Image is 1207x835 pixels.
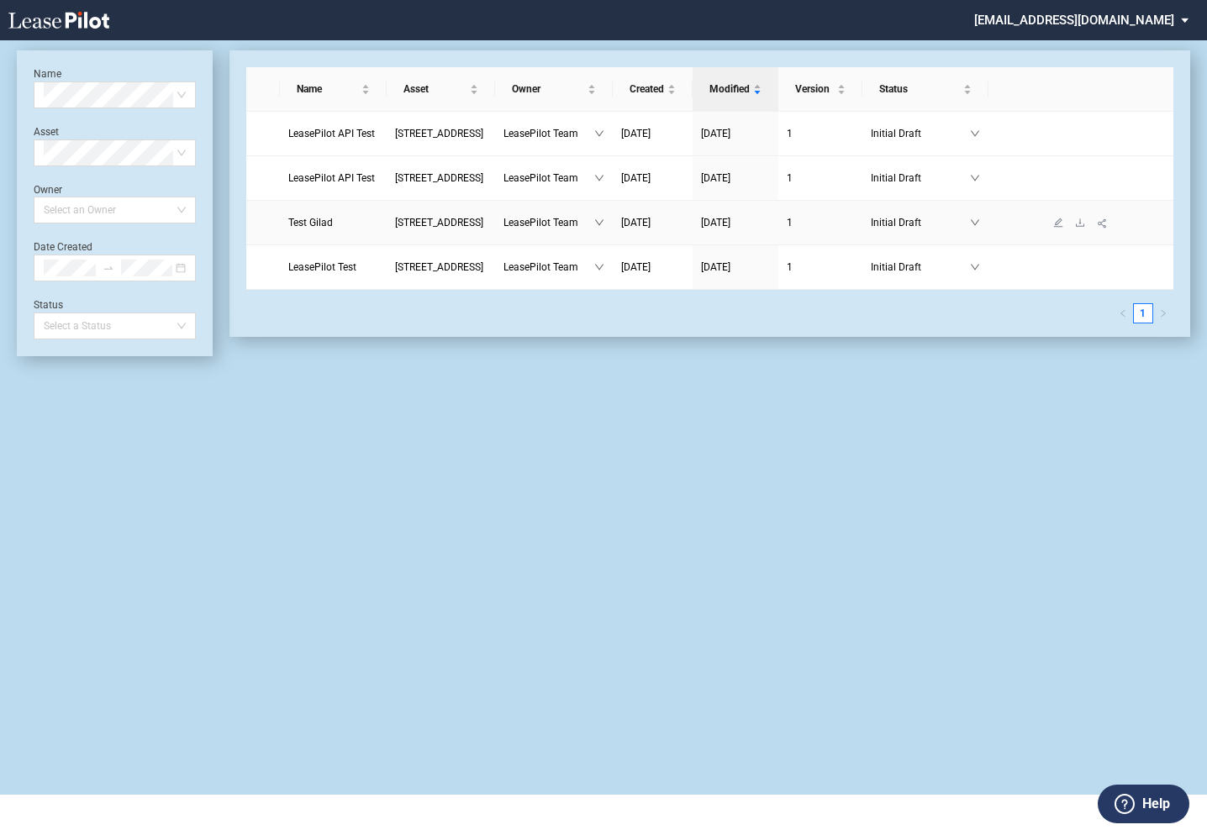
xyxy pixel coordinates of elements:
[613,67,693,112] th: Created
[1097,218,1109,229] span: share-alt
[1119,309,1127,318] span: left
[701,214,770,231] a: [DATE]
[787,170,854,186] a: 1
[701,128,730,139] span: [DATE]
[1133,303,1153,323] li: 1
[512,81,584,97] span: Owner
[288,217,333,228] span: Test Gilad
[594,173,604,183] span: down
[787,172,793,184] span: 1
[103,262,114,274] span: to
[970,129,980,139] span: down
[34,126,59,138] label: Asset
[34,299,63,311] label: Status
[495,67,613,112] th: Owner
[701,172,730,184] span: [DATE]
[621,259,684,276] a: [DATE]
[787,259,854,276] a: 1
[395,170,487,186] a: [STREET_ADDRESS]
[395,259,487,276] a: [STREET_ADDRESS]
[778,67,862,112] th: Version
[34,184,62,196] label: Owner
[970,218,980,228] span: down
[1047,217,1069,228] a: edit
[1075,218,1085,228] span: download
[621,170,684,186] a: [DATE]
[1098,785,1189,823] button: Help
[795,81,834,97] span: Version
[288,172,375,184] span: LeasePilot API Test
[288,261,356,273] span: LeasePilot Test
[1159,309,1167,318] span: right
[621,217,651,228] span: [DATE]
[862,67,988,112] th: Status
[871,259,970,276] span: Initial Draft
[621,172,651,184] span: [DATE]
[871,125,970,142] span: Initial Draft
[1113,303,1133,323] li: Previous Page
[288,128,375,139] span: LeasePilot API Test
[621,128,651,139] span: [DATE]
[1134,304,1152,323] a: 1
[594,262,604,272] span: down
[970,173,980,183] span: down
[1142,793,1170,815] label: Help
[395,261,483,273] span: 109 State Street
[103,262,114,274] span: swap-right
[701,125,770,142] a: [DATE]
[594,129,604,139] span: down
[787,214,854,231] a: 1
[630,81,664,97] span: Created
[297,81,358,97] span: Name
[621,214,684,231] a: [DATE]
[1113,303,1133,323] button: left
[594,218,604,228] span: down
[288,259,378,276] a: LeasePilot Test
[395,217,483,228] span: 109 State Street
[709,81,750,97] span: Modified
[621,125,684,142] a: [DATE]
[787,128,793,139] span: 1
[871,170,970,186] span: Initial Draft
[879,81,960,97] span: Status
[787,125,854,142] a: 1
[395,125,487,142] a: [STREET_ADDRESS]
[871,214,970,231] span: Initial Draft
[701,259,770,276] a: [DATE]
[280,67,387,112] th: Name
[503,214,594,231] span: LeasePilot Team
[288,170,378,186] a: LeasePilot API Test
[701,261,730,273] span: [DATE]
[1153,303,1173,323] li: Next Page
[503,170,594,186] span: LeasePilot Team
[693,67,778,112] th: Modified
[1053,218,1063,228] span: edit
[387,67,495,112] th: Asset
[701,217,730,228] span: [DATE]
[1153,303,1173,323] button: right
[395,214,487,231] a: [STREET_ADDRESS]
[701,170,770,186] a: [DATE]
[787,261,793,273] span: 1
[621,261,651,273] span: [DATE]
[288,214,378,231] a: Test Gilad
[503,259,594,276] span: LeasePilot Team
[34,68,61,80] label: Name
[970,262,980,272] span: down
[403,81,466,97] span: Asset
[34,241,92,253] label: Date Created
[395,128,483,139] span: 109 State Street
[395,172,483,184] span: 109 State Street
[288,125,378,142] a: LeasePilot API Test
[503,125,594,142] span: LeasePilot Team
[787,217,793,228] span: 1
